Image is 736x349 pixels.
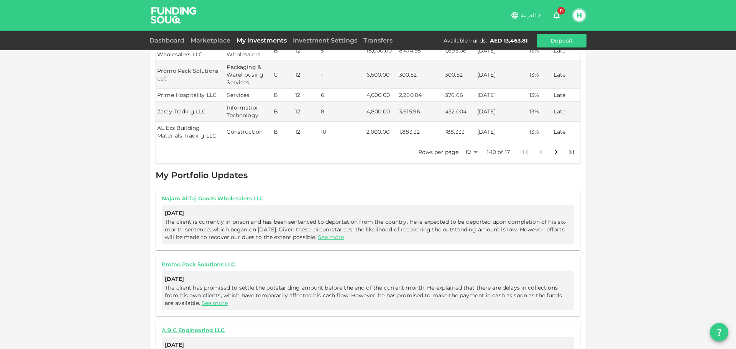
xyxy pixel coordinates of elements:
td: Late [552,61,580,89]
td: 6,500.00 [365,61,398,89]
span: العربية [521,12,536,19]
td: B [272,122,294,142]
td: 13% [528,102,552,122]
span: The client is currently in prison and has been sentenced to deportation from the country. He is e... [165,218,567,241]
td: B [272,102,294,122]
a: A B C Engineering LLC [162,327,574,334]
td: 1 [319,61,365,89]
a: Transfers [360,37,396,44]
button: Go to next page [549,144,564,160]
td: [DATE] [476,89,528,102]
td: [DATE] [476,122,528,142]
a: Marketplace [187,37,233,44]
td: 5 [319,41,365,61]
button: Go to last page [564,144,579,160]
td: 12 [294,89,319,102]
td: 4,800.00 [365,102,398,122]
td: 188.333 [444,122,476,142]
td: 10 [319,122,365,142]
td: 8 [319,102,365,122]
td: 13% [528,89,552,102]
td: 13% [528,122,552,142]
td: 13% [528,41,552,61]
td: 376.66 [444,89,476,102]
td: AL Ezz Building Materials Trading LLC [156,122,225,142]
td: 8,474.58 [398,41,444,61]
td: 12 [294,61,319,89]
td: 3,615.96 [398,102,444,122]
td: 12 [294,41,319,61]
span: The client has promised to settle the outstanding amount before the end of the current month. He ... [165,284,562,306]
p: Rows per page [418,148,459,156]
a: Promo Pack Solutions LLC [162,261,574,268]
div: Available Funds : [444,37,487,44]
td: 4,000.00 [365,89,398,102]
td: [DATE] [476,102,528,122]
td: B [272,41,294,61]
td: Prime Hospitality LLC [156,89,225,102]
button: H [573,10,585,21]
a: See more [318,234,344,241]
td: Najam Al Taj Goods Wholesalers LLC [156,41,225,61]
button: 11 [549,8,564,23]
td: 18,000.00 [365,41,398,61]
span: My Portfolio Updates [156,170,248,180]
a: Najam Al Taj Goods Wholesalers LLC [162,195,574,202]
td: 1,883.32 [398,122,444,142]
td: 2,000.00 [365,122,398,142]
div: 10 [462,146,480,157]
span: [DATE] [165,274,571,284]
td: [DATE] [476,61,528,89]
td: 13% [528,61,552,89]
p: 1-10 of 17 [487,148,510,156]
td: Goods Wholesalers [225,41,272,61]
td: Services [225,89,272,102]
td: 12 [294,122,319,142]
td: [DATE] [476,41,528,61]
td: Promo Pack Solutions LLC [156,61,225,89]
td: Information Technology [225,102,272,122]
td: Late [552,41,580,61]
td: 1,695.06 [444,41,476,61]
td: 452.004 [444,102,476,122]
td: 12 [294,102,319,122]
td: 300.52 [398,61,444,89]
a: Dashboard [149,37,187,44]
td: Late [552,102,580,122]
td: B [272,89,294,102]
a: My Investments [233,37,290,44]
td: Zaray Trading LLC [156,102,225,122]
span: 11 [557,7,565,15]
td: 6 [319,89,365,102]
button: question [710,323,728,341]
td: Packaging & Warehousing Services [225,61,272,89]
td: Late [552,89,580,102]
td: Construction [225,122,272,142]
span: [DATE] [165,208,571,218]
a: See more [202,300,228,306]
button: Deposit [537,34,586,48]
td: C [272,61,294,89]
td: 2,260.04 [398,89,444,102]
a: Investment Settings [290,37,360,44]
td: Late [552,122,580,142]
td: 300.52 [444,61,476,89]
div: AED 13,463.81 [490,37,527,44]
